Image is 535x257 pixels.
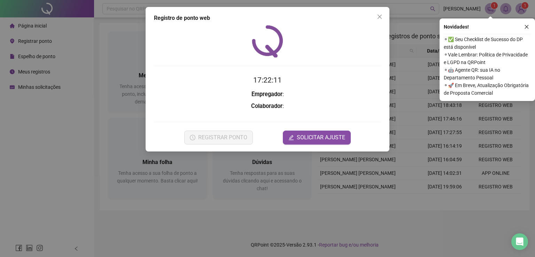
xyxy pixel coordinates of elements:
[251,103,282,109] strong: Colaborador
[444,36,531,51] span: ⚬ ✅ Seu Checklist de Sucesso do DP está disponível
[154,14,381,22] div: Registro de ponto web
[283,131,351,145] button: editSOLICITAR AJUSTE
[251,91,282,98] strong: Empregador
[154,90,381,99] h3: :
[288,135,294,140] span: edit
[374,11,385,22] button: Close
[444,66,531,81] span: ⚬ 🤖 Agente QR: sua IA no Departamento Pessoal
[444,81,531,97] span: ⚬ 🚀 Em Breve, Atualização Obrigatória de Proposta Comercial
[444,23,469,31] span: Novidades !
[377,14,382,20] span: close
[524,24,529,29] span: close
[154,102,381,111] h3: :
[184,131,253,145] button: REGISTRAR PONTO
[253,76,282,84] time: 17:22:11
[297,133,345,142] span: SOLICITAR AJUSTE
[444,51,531,66] span: ⚬ Vale Lembrar: Política de Privacidade e LGPD na QRPoint
[511,233,528,250] div: Open Intercom Messenger
[252,25,283,57] img: QRPoint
